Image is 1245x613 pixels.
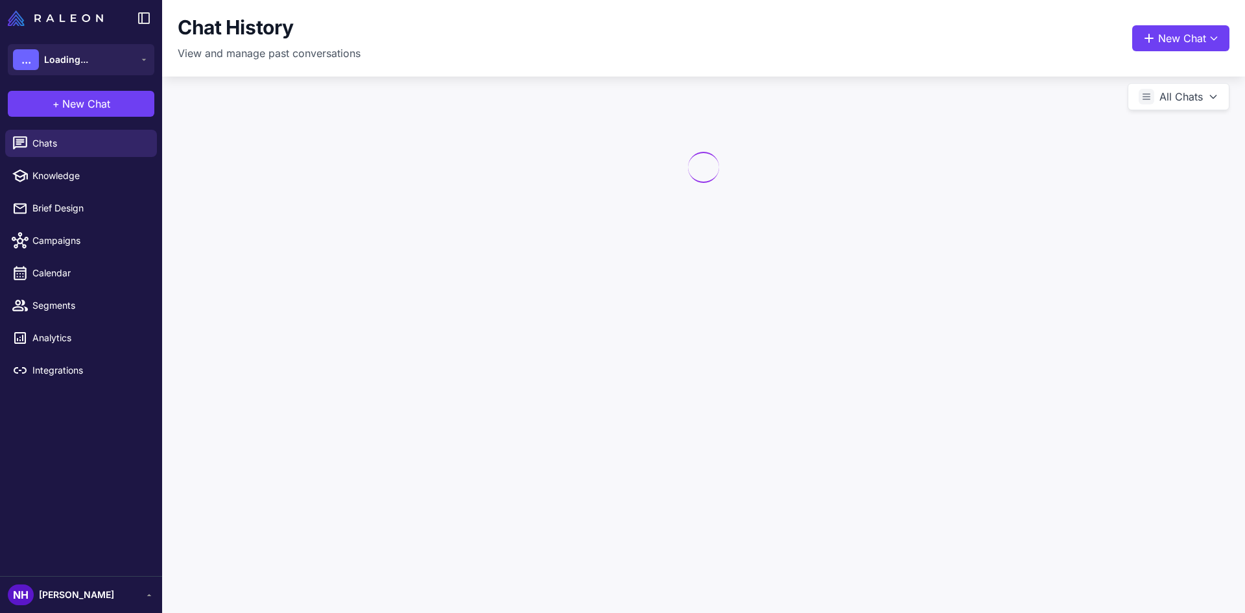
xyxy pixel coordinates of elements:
[32,169,147,183] span: Knowledge
[5,227,157,254] a: Campaigns
[53,96,60,112] span: +
[39,588,114,602] span: [PERSON_NAME]
[32,331,147,345] span: Analytics
[8,10,103,26] img: Raleon Logo
[8,584,34,605] div: NH
[44,53,88,67] span: Loading...
[32,234,147,248] span: Campaigns
[5,195,157,222] a: Brief Design
[5,292,157,319] a: Segments
[5,130,157,157] a: Chats
[178,45,361,61] p: View and manage past conversations
[32,201,147,215] span: Brief Design
[32,298,147,313] span: Segments
[62,96,110,112] span: New Chat
[178,16,293,40] h1: Chat History
[1128,83,1229,110] button: All Chats
[5,324,157,352] a: Analytics
[8,10,108,26] a: Raleon Logo
[8,91,154,117] button: +New Chat
[13,49,39,70] div: ...
[1132,25,1229,51] button: New Chat
[32,136,147,150] span: Chats
[32,363,147,378] span: Integrations
[5,357,157,384] a: Integrations
[5,162,157,189] a: Knowledge
[32,266,147,280] span: Calendar
[8,44,154,75] button: ...Loading...
[5,259,157,287] a: Calendar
